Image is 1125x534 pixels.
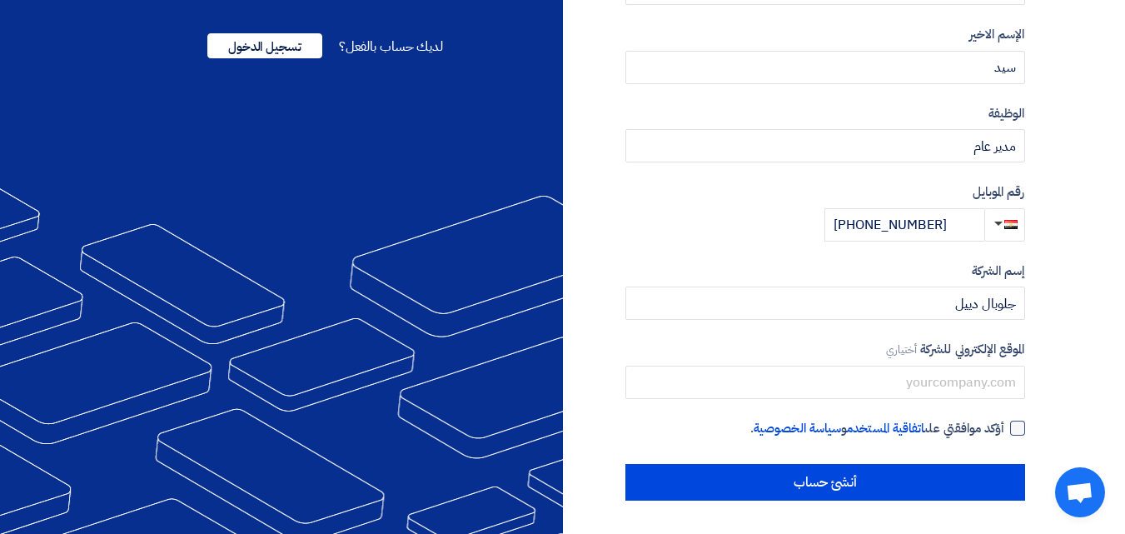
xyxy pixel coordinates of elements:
input: أدخل الإسم الاخير ... [625,51,1025,84]
label: إسم الشركة [625,262,1025,281]
input: أدخل رقم الموبايل ... [824,208,984,242]
input: أدخل إسم الشركة ... [625,287,1025,320]
span: لديك حساب بالفعل؟ [339,37,443,57]
a: اتفاقية المستخدم [847,419,924,437]
label: الموقع الإلكتروني للشركة [625,340,1025,359]
a: تسجيل الدخول [207,37,322,57]
a: Open chat [1055,467,1105,517]
a: سياسة الخصوصية [754,419,841,437]
span: تسجيل الدخول [207,33,322,58]
input: أنشئ حساب [625,464,1025,501]
input: yourcompany.com [625,366,1025,399]
input: أدخل الوظيفة ... [625,129,1025,162]
span: أختياري [886,342,918,357]
label: الإسم الاخير [625,25,1025,44]
span: أؤكد موافقتي على و . [750,419,1004,438]
label: رقم الموبايل [625,182,1025,202]
label: الوظيفة [625,104,1025,123]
